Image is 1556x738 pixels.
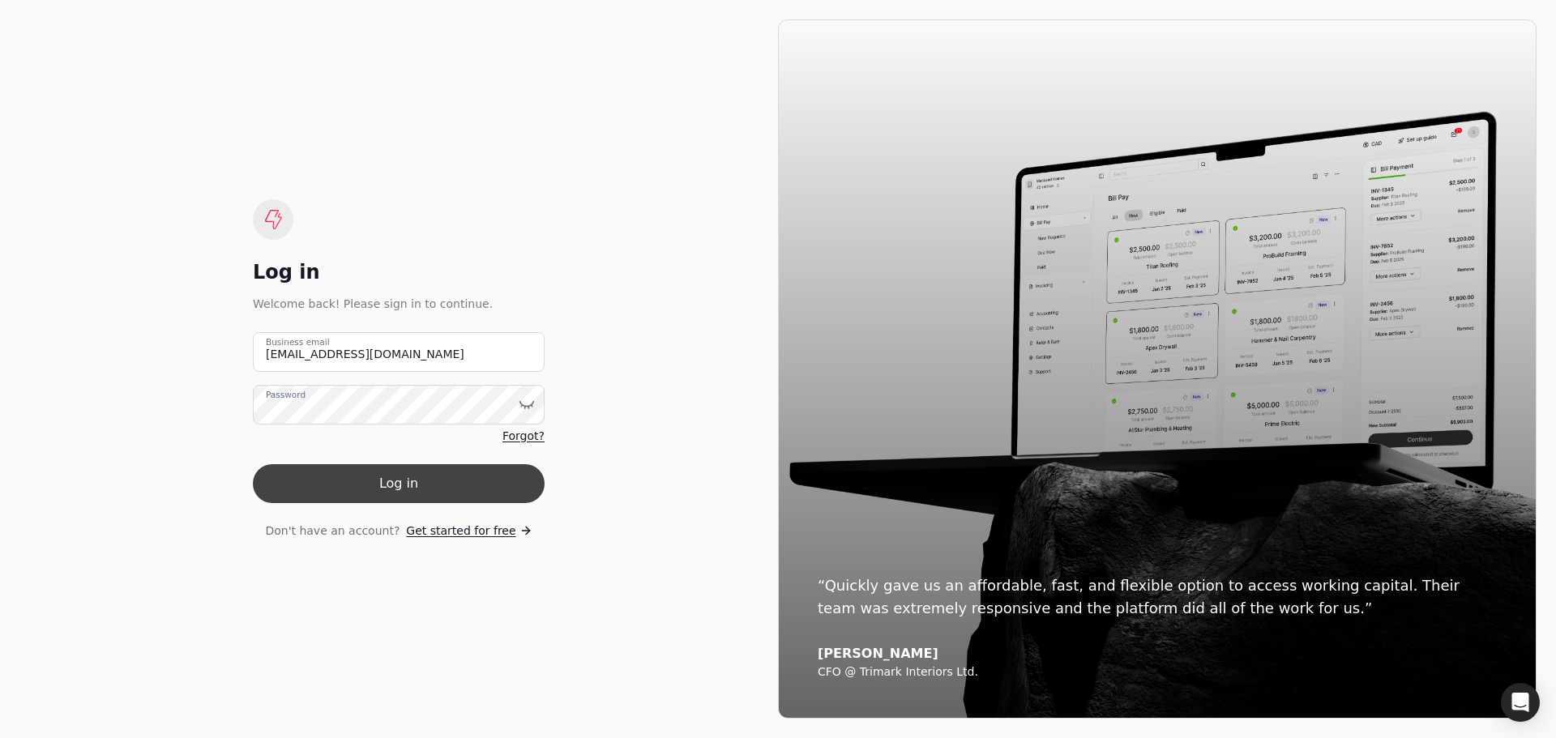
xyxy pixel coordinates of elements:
[266,388,306,401] label: Password
[818,574,1497,620] div: “Quickly gave us an affordable, fast, and flexible option to access working capital. Their team w...
[502,428,545,445] a: Forgot?
[253,464,545,503] button: Log in
[406,523,515,540] span: Get started for free
[253,295,545,313] div: Welcome back! Please sign in to continue.
[266,335,330,348] label: Business email
[818,665,1497,680] div: CFO @ Trimark Interiors Ltd.
[406,523,532,540] a: Get started for free
[253,259,545,285] div: Log in
[818,646,1497,662] div: [PERSON_NAME]
[265,523,400,540] span: Don't have an account?
[1501,683,1540,722] div: Open Intercom Messenger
